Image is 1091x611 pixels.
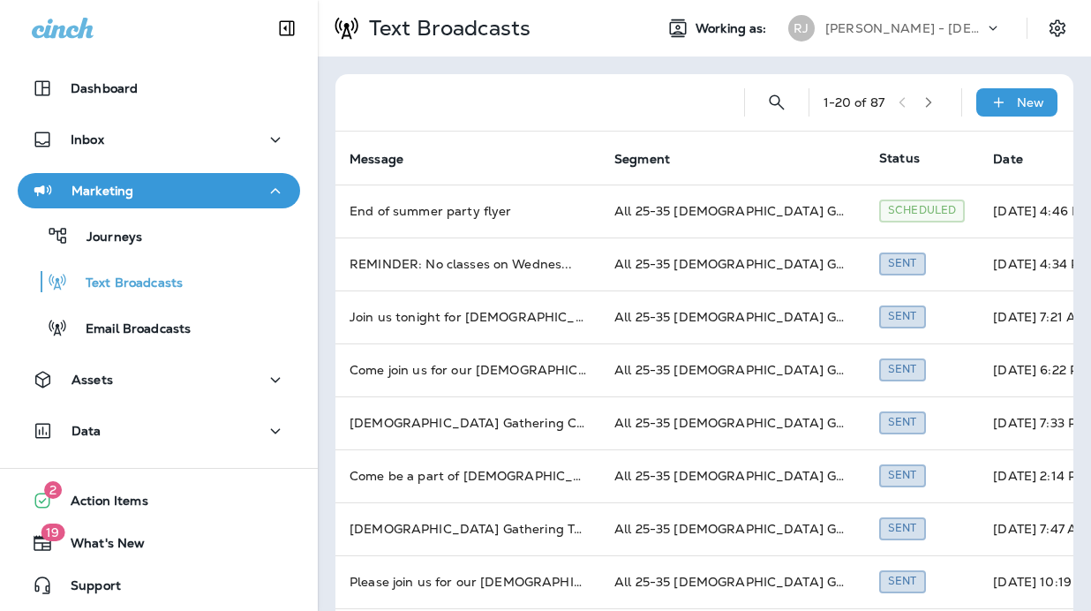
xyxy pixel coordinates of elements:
span: Date [993,151,1046,167]
td: All 25-35 [DEMOGRAPHIC_DATA] Gathering [600,185,865,238]
span: Message [350,151,426,167]
p: Assets [71,373,113,387]
button: Journeys [18,217,300,254]
p: Inbox [71,132,104,147]
button: Dashboard [18,71,300,106]
button: Settings [1042,12,1073,44]
td: All 25-35 [DEMOGRAPHIC_DATA] Gathering [600,449,865,502]
div: Sent [879,570,926,592]
span: Date [993,152,1023,167]
td: [DEMOGRAPHIC_DATA] Gathering Classes and D ... [335,396,600,449]
p: [PERSON_NAME] - [DEMOGRAPHIC_DATA] Gathering [825,21,984,35]
td: All 25-35 [DEMOGRAPHIC_DATA] Gathering [600,502,865,555]
div: Scheduled [879,200,965,222]
div: Sent [879,411,926,434]
button: Inbox [18,122,300,157]
span: Working as: [696,21,771,36]
span: What's New [53,536,145,557]
span: Created by Jay Benedict [879,254,926,270]
div: Sent [879,358,926,381]
span: Created by Jay Benedict [879,201,965,217]
td: Come be a part of [DEMOGRAPHIC_DATA] Gathe ... [335,449,600,502]
span: Created by Jay Benedict [879,519,926,535]
div: 1 - 20 of 87 [824,95,884,109]
span: Status [879,150,920,166]
button: Assets [18,362,300,397]
td: [DEMOGRAPHIC_DATA] Gathering Tonight at 7p ... [335,502,600,555]
td: All 25-35 [DEMOGRAPHIC_DATA] Gathering [600,238,865,290]
div: Sent [879,305,926,328]
span: Created by Jay Benedict [879,307,926,323]
p: Data [71,424,102,438]
button: Data [18,413,300,449]
p: Dashboard [71,81,138,95]
button: 2Action Items [18,483,300,518]
p: Text Broadcasts [362,15,530,41]
p: Journeys [69,230,142,246]
button: Marketing [18,173,300,208]
button: Search Text Broadcasts [759,85,794,120]
td: All 25-35 [DEMOGRAPHIC_DATA] Gathering [600,555,865,608]
div: Sent [879,464,926,487]
span: Created by Jay Benedict [879,466,926,482]
td: Join us tonight for [DEMOGRAPHIC_DATA] Gat ... [335,290,600,343]
span: Segment [614,152,670,167]
span: Segment [614,151,693,167]
td: Come join us for our [DEMOGRAPHIC_DATA] Ga ... [335,343,600,396]
span: 19 [41,524,64,541]
button: Support [18,568,300,603]
span: Created by Jay Benedict [879,572,926,588]
div: Sent [879,253,926,275]
td: All 25-35 [DEMOGRAPHIC_DATA] Gathering [600,396,865,449]
p: New [1017,95,1044,109]
button: Collapse Sidebar [262,11,312,46]
span: Created by Jay Benedict [879,413,926,429]
p: Text Broadcasts [68,275,183,292]
span: Action Items [53,494,148,515]
button: Text Broadcasts [18,263,300,300]
div: RJ [788,15,815,41]
div: Sent [879,517,926,539]
td: End of summer party flyer [335,185,600,238]
td: All 25-35 [DEMOGRAPHIC_DATA] Gathering [600,343,865,396]
p: Email Broadcasts [68,321,191,338]
button: 19What's New [18,525,300,561]
td: Please join us for our [DEMOGRAPHIC_DATA] ... [335,555,600,608]
td: REMINDER: No classes on Wednes ... [335,238,600,290]
td: All 25-35 [DEMOGRAPHIC_DATA] Gathering [600,290,865,343]
span: Created by Jay Benedict [879,360,926,376]
span: Support [53,578,121,600]
button: Email Broadcasts [18,309,300,346]
span: Message [350,152,403,167]
p: Marketing [71,184,133,198]
span: 2 [44,481,62,499]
